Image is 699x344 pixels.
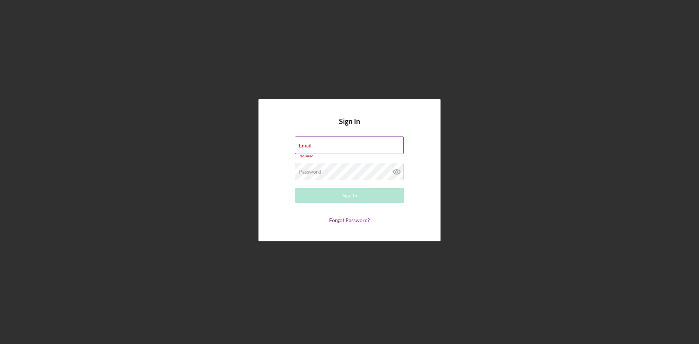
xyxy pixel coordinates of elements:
h4: Sign In [339,117,360,137]
label: Password [299,169,321,175]
button: Sign In [295,188,404,203]
div: Required [295,154,404,158]
a: Forgot Password? [329,217,370,223]
label: Email [299,143,312,149]
div: Sign In [342,188,357,203]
